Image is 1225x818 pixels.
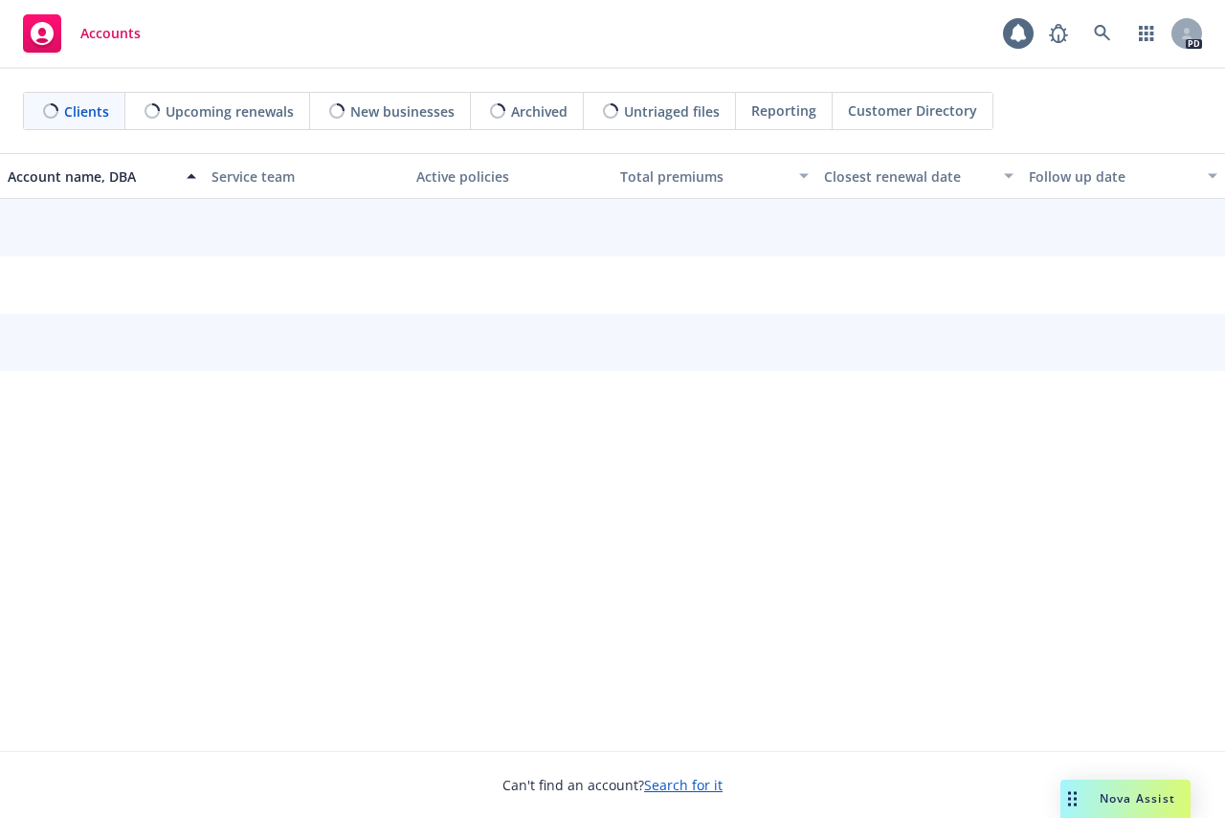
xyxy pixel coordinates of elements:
[15,7,148,60] a: Accounts
[1039,14,1078,53] a: Report a Bug
[612,153,816,199] button: Total premiums
[204,153,408,199] button: Service team
[1060,780,1084,818] div: Drag to move
[212,166,400,187] div: Service team
[824,166,991,187] div: Closest renewal date
[8,166,175,187] div: Account name, DBA
[350,101,455,122] span: New businesses
[644,776,723,794] a: Search for it
[848,100,977,121] span: Customer Directory
[416,166,605,187] div: Active policies
[166,101,294,122] span: Upcoming renewals
[1100,790,1175,807] span: Nova Assist
[80,26,141,41] span: Accounts
[624,101,720,122] span: Untriaged files
[751,100,816,121] span: Reporting
[502,775,723,795] span: Can't find an account?
[620,166,788,187] div: Total premiums
[1083,14,1122,53] a: Search
[1060,780,1191,818] button: Nova Assist
[816,153,1020,199] button: Closest renewal date
[1127,14,1166,53] a: Switch app
[409,153,612,199] button: Active policies
[1021,153,1225,199] button: Follow up date
[64,101,109,122] span: Clients
[1029,166,1196,187] div: Follow up date
[511,101,568,122] span: Archived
